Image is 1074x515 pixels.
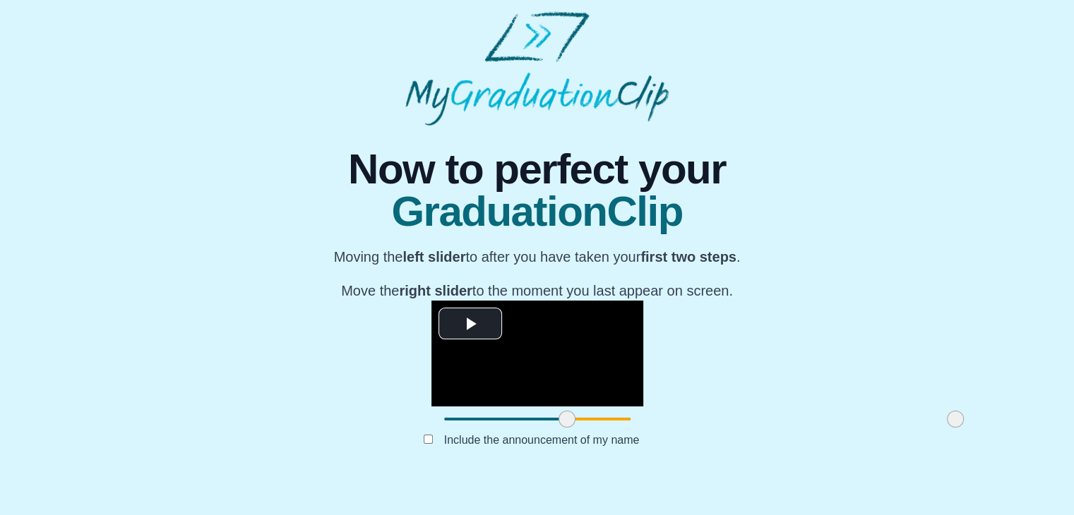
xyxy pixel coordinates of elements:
[334,148,741,190] span: Now to perfect your
[438,308,502,339] button: Play Video
[334,247,741,267] p: Moving the to after you have taken your .
[399,283,472,298] b: right slider
[433,428,651,452] label: Include the announcement of my name
[640,249,736,265] b: first two steps
[405,11,668,126] img: MyGraduationClip
[334,281,741,301] p: Move the to the moment you last appear on screen.
[431,301,643,406] div: Video Player
[402,249,465,265] b: left slider
[334,190,741,233] span: GraduationClip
